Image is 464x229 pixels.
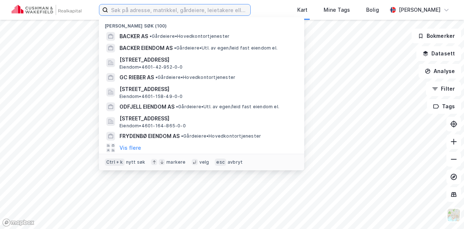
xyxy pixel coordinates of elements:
[119,85,295,94] span: [STREET_ADDRESS]
[297,6,308,14] div: Kart
[166,159,185,165] div: markere
[105,159,125,166] div: Ctrl + k
[324,6,350,14] div: Mine Tags
[215,159,226,166] div: esc
[199,159,209,165] div: velg
[108,4,250,15] input: Søk på adresse, matrikkel, gårdeiere, leietakere eller personer
[119,114,295,123] span: [STREET_ADDRESS]
[119,123,186,129] span: Eiendom • 4601-164-865-0-0
[99,17,304,30] div: [PERSON_NAME] søk (100)
[174,45,277,51] span: Gårdeiere • Utl. av egen/leid fast eiendom el.
[150,33,229,39] span: Gårdeiere • Hovedkontortjenester
[12,5,81,15] img: cushman-wakefield-realkapital-logo.202ea83816669bd177139c58696a8fa1.svg
[155,74,235,80] span: Gårdeiere • Hovedkontortjenester
[119,44,173,52] span: BACKER EIENDOM AS
[119,132,180,141] span: FRYDENBØ EIENDOM AS
[181,133,183,139] span: •
[427,194,464,229] iframe: Chat Widget
[119,32,148,41] span: BACKER AS
[119,55,295,64] span: [STREET_ADDRESS]
[126,159,146,165] div: nytt søk
[150,33,152,39] span: •
[176,104,178,109] span: •
[181,133,261,139] span: Gårdeiere • Hovedkontortjenester
[155,74,158,80] span: •
[119,64,183,70] span: Eiendom • 4601-42-952-0-0
[119,102,174,111] span: ODFJELL EIENDOM AS
[119,94,183,99] span: Eiendom • 4601-158-49-0-0
[174,45,176,51] span: •
[119,143,141,152] button: Vis flere
[427,194,464,229] div: Kontrollprogram for chat
[228,159,243,165] div: avbryt
[366,6,379,14] div: Bolig
[399,6,441,14] div: [PERSON_NAME]
[176,104,279,110] span: Gårdeiere • Utl. av egen/leid fast eiendom el.
[119,73,154,82] span: GC RIEBER AS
